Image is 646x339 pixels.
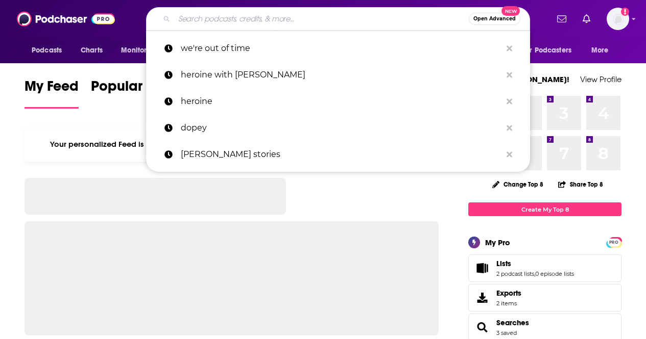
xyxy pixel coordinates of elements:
[146,62,530,88] a: heroine with [PERSON_NAME]
[607,8,629,30] span: Logged in as BerkMarc
[17,9,115,29] img: Podchaser - Follow, Share and Rate Podcasts
[469,13,520,25] button: Open AdvancedNew
[181,35,501,62] p: we're out of time
[468,254,621,282] span: Lists
[516,41,586,60] button: open menu
[496,329,517,336] a: 3 saved
[473,16,516,21] span: Open Advanced
[81,43,103,58] span: Charts
[146,7,530,31] div: Search podcasts, credits, & more...
[496,289,521,298] span: Exports
[535,270,574,277] a: 0 episode lists
[496,300,521,307] span: 2 items
[121,43,157,58] span: Monitoring
[146,115,530,141] a: dopey
[146,141,530,168] a: [PERSON_NAME] stories
[32,43,62,58] span: Podcasts
[485,238,510,247] div: My Pro
[181,115,501,141] p: dopey
[496,259,574,268] a: Lists
[181,88,501,115] p: heroine
[181,62,501,88] p: heroine with majo
[114,41,171,60] button: open menu
[558,174,604,194] button: Share Top 8
[472,320,492,334] a: Searches
[146,88,530,115] a: heroine
[496,270,534,277] a: 2 podcast lists
[534,270,535,277] span: ,
[468,202,621,216] a: Create My Top 8
[580,74,621,84] a: View Profile
[501,6,520,16] span: New
[584,41,621,60] button: open menu
[472,261,492,275] a: Lists
[607,8,629,30] img: User Profile
[553,10,570,28] a: Show notifications dropdown
[486,178,549,191] button: Change Top 8
[608,239,620,246] span: PRO
[146,35,530,62] a: we're out of time
[181,141,501,168] p: mohr stories
[25,41,75,60] button: open menu
[522,43,571,58] span: For Podcasters
[608,238,620,246] a: PRO
[607,8,629,30] button: Show profile menu
[496,318,529,327] a: Searches
[91,77,178,109] a: Popular Feed
[25,77,79,109] a: My Feed
[591,43,609,58] span: More
[472,291,492,305] span: Exports
[174,11,469,27] input: Search podcasts, credits, & more...
[74,41,109,60] a: Charts
[621,8,629,16] svg: Add a profile image
[25,127,439,162] div: Your personalized Feed is curated based on the Podcasts, Creators, Users, and Lists that you Follow.
[25,77,79,101] span: My Feed
[579,10,594,28] a: Show notifications dropdown
[91,77,178,101] span: Popular Feed
[496,259,511,268] span: Lists
[468,284,621,311] a: Exports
